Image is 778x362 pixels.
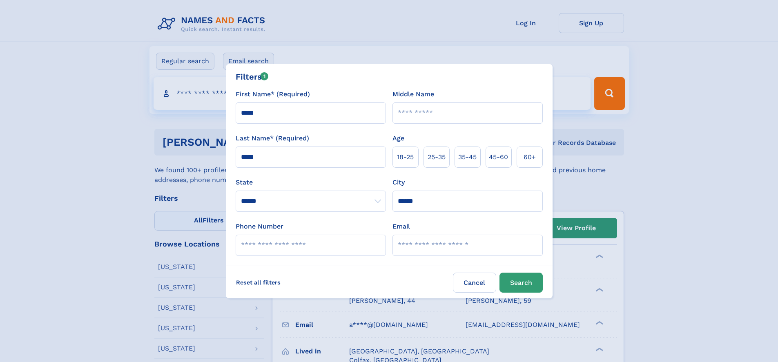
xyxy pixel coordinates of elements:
label: Phone Number [236,222,283,231]
label: Middle Name [392,89,434,99]
span: 25‑35 [428,152,446,162]
button: Search [499,273,543,293]
span: 35‑45 [458,152,477,162]
label: Reset all filters [231,273,286,292]
span: 45‑60 [489,152,508,162]
label: Last Name* (Required) [236,133,309,143]
span: 60+ [524,152,536,162]
label: City [392,178,405,187]
label: Age [392,133,404,143]
div: Filters [236,71,269,83]
label: Email [392,222,410,231]
label: Cancel [453,273,496,293]
label: State [236,178,386,187]
span: 18‑25 [397,152,414,162]
label: First Name* (Required) [236,89,310,99]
